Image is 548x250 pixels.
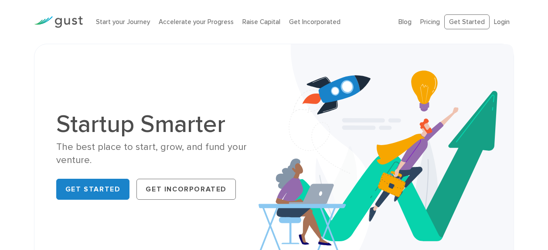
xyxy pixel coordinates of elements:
[420,18,440,26] a: Pricing
[444,14,490,30] a: Get Started
[56,141,268,167] div: The best place to start, grow, and fund your venture.
[494,18,510,26] a: Login
[398,18,412,26] a: Blog
[136,179,236,200] a: Get Incorporated
[159,18,234,26] a: Accelerate your Progress
[34,16,83,28] img: Gust Logo
[289,18,340,26] a: Get Incorporated
[242,18,280,26] a: Raise Capital
[56,179,130,200] a: Get Started
[56,112,268,136] h1: Startup Smarter
[96,18,150,26] a: Start your Journey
